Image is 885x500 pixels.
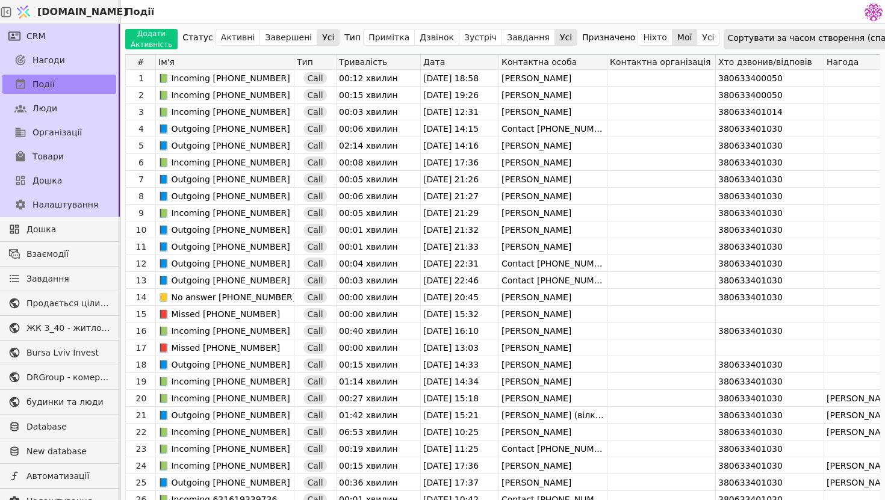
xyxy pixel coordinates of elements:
[33,199,98,211] span: Налаштування
[2,195,116,214] a: Налаштування
[337,323,420,339] div: 00:40 хвилин
[127,188,155,205] div: 8
[499,289,607,306] div: [PERSON_NAME]
[672,29,698,46] button: Мої
[127,356,155,373] div: 18
[127,339,155,356] div: 17
[2,392,116,412] a: будинки та люди
[716,255,824,272] div: 380633401030
[337,137,420,154] div: 02:14 хвилин
[337,356,420,373] div: 00:15 хвилин
[158,390,294,406] div: 📗 Incoming [PHONE_NUMBER]
[26,421,110,433] span: Database
[337,221,420,238] div: 00:01 хвилин
[37,5,128,19] span: [DOMAIN_NAME]
[499,188,607,205] div: [PERSON_NAME]
[158,457,294,474] div: 📗 Incoming [PHONE_NUMBER]
[499,424,607,440] div: [PERSON_NAME]
[303,477,326,489] div: Call
[499,407,607,424] div: [PERSON_NAME] (вілком)
[827,57,859,67] span: Нагода
[127,154,155,171] div: 6
[499,306,607,323] div: [PERSON_NAME]
[499,323,607,339] div: [PERSON_NAME]
[303,375,326,387] div: Call
[127,137,155,154] div: 5
[421,272,498,289] div: [DATE] 22:46
[2,466,116,486] a: Автоматизації
[499,221,607,238] div: [PERSON_NAME]
[421,171,498,188] div: [DATE] 21:26
[499,137,607,154] div: [PERSON_NAME]
[2,75,116,94] a: Події
[499,171,607,188] div: [PERSON_NAME]
[127,474,155,491] div: 25
[158,171,294,187] div: 📘 Outgoing [PHONE_NUMBER]
[337,373,420,390] div: 01:14 хвилин
[337,188,420,205] div: 00:06 хвилин
[303,156,326,168] div: Call
[716,70,824,87] div: 380633400050
[716,238,824,255] div: 380633401030
[158,205,294,221] div: 📗 Incoming [PHONE_NUMBER]
[421,137,498,154] div: [DATE] 14:16
[716,474,824,491] div: 380633401030
[499,154,607,171] div: [PERSON_NAME]
[716,188,824,205] div: 380633401030
[501,57,577,67] span: Контактна особа
[716,103,824,120] div: 380633401014
[2,147,116,166] a: Товари
[716,289,824,306] div: 380633401030
[127,221,155,238] div: 10
[716,154,824,171] div: 380633401030
[421,306,498,323] div: [DATE] 15:32
[499,70,607,87] div: [PERSON_NAME]
[158,137,294,153] div: 📘 Outgoing [PHONE_NUMBER]
[865,3,883,21] img: 137b5da8a4f5046b86490006a8dec47a
[303,106,326,118] div: Call
[303,190,326,202] div: Call
[2,269,116,288] a: Завдання
[26,30,46,43] span: CRM
[716,373,824,390] div: 380633401030
[421,457,498,474] div: [DATE] 17:36
[216,29,261,46] button: Активні
[337,205,420,221] div: 00:05 хвилин
[303,325,326,337] div: Call
[158,188,294,204] div: 📘 Outgoing [PHONE_NUMBER]
[499,373,607,390] div: [PERSON_NAME]
[260,29,317,46] button: Завершені
[158,323,294,339] div: 📗 Incoming [PHONE_NUMBER]
[421,154,498,171] div: [DATE] 17:36
[421,339,498,356] div: [DATE] 13:03
[14,1,33,23] img: Logo
[158,87,294,103] div: 📗 Incoming [PHONE_NUMBER]
[337,390,420,407] div: 00:27 хвилин
[2,51,116,70] a: Нагоди
[2,417,116,436] a: Database
[718,57,812,67] span: Хто дзвонив/відповів
[26,396,110,409] span: будинки та люди
[339,57,387,67] span: Тривалість
[2,294,116,313] a: Продається цілий будинок [PERSON_NAME] нерухомість
[459,29,502,46] button: Зустріч
[421,238,498,255] div: [DATE] 21:33
[127,103,155,120] div: 3
[415,29,459,46] button: Дзвінок
[421,356,498,373] div: [DATE] 14:33
[303,274,326,286] div: Call
[303,308,326,320] div: Call
[337,474,420,491] div: 00:36 хвилин
[127,255,155,272] div: 12
[158,373,294,389] div: 📗 Incoming [PHONE_NUMBER]
[303,342,326,354] div: Call
[126,55,156,69] div: #
[303,460,326,472] div: Call
[303,409,326,421] div: Call
[158,103,294,120] div: 📗 Incoming [PHONE_NUMBER]
[127,289,155,306] div: 14
[303,241,326,253] div: Call
[638,29,672,46] button: Ніхто
[337,424,420,440] div: 06:53 хвилин
[33,174,62,187] span: Дошка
